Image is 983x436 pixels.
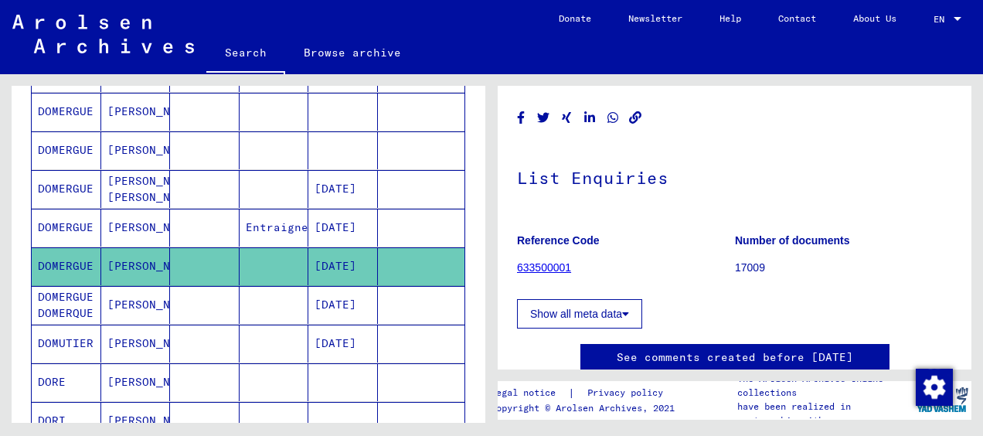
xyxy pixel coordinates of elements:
a: Browse archive [285,34,420,71]
mat-cell: DOMERGUE [32,170,101,208]
mat-cell: [DATE] [308,247,378,285]
mat-cell: DOMERGUE [32,131,101,169]
mat-cell: [PERSON_NAME] [101,286,171,324]
mat-cell: DOMUTIER [32,325,101,363]
mat-cell: Entraignes [240,209,309,247]
img: yv_logo.png [913,380,971,419]
b: Reference Code [517,234,600,247]
mat-cell: [DATE] [308,286,378,324]
mat-cell: [PERSON_NAME] [101,93,171,131]
mat-cell: [PERSON_NAME] [101,131,171,169]
div: Change consent [915,368,952,405]
button: Share on Facebook [513,108,529,128]
button: Share on WhatsApp [605,108,621,128]
button: Share on Xing [559,108,575,128]
mat-cell: [DATE] [308,170,378,208]
mat-cell: DOMERGUE [32,247,101,285]
span: EN [934,14,951,25]
p: Copyright © Arolsen Archives, 2021 [491,401,682,415]
mat-cell: DORE [32,363,101,401]
button: Copy link [628,108,644,128]
mat-cell: [PERSON_NAME] [101,363,171,401]
button: Share on Twitter [536,108,552,128]
button: Show all meta data [517,299,642,329]
p: have been realized in partnership with [737,400,912,427]
mat-cell: [PERSON_NAME] [101,209,171,247]
img: Arolsen_neg.svg [12,15,194,53]
a: Privacy policy [575,385,682,401]
mat-cell: [PERSON_NAME] [101,325,171,363]
p: The Arolsen Archives online collections [737,372,912,400]
button: Share on LinkedIn [582,108,598,128]
a: Legal notice [491,385,568,401]
mat-cell: DOMERGUE DOMERQUE [32,286,101,324]
mat-cell: [DATE] [308,325,378,363]
b: Number of documents [735,234,850,247]
p: 17009 [735,260,952,276]
img: Change consent [916,369,953,406]
mat-cell: DOMERGUE [32,209,101,247]
div: | [491,385,682,401]
a: Search [206,34,285,74]
mat-cell: DOMERGUE [32,93,101,131]
a: 633500001 [517,261,571,274]
a: See comments created before [DATE] [617,349,853,366]
mat-cell: [PERSON_NAME] [101,247,171,285]
mat-cell: [PERSON_NAME] [PERSON_NAME] [101,170,171,208]
mat-cell: [DATE] [308,209,378,247]
h1: List Enquiries [517,142,952,210]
